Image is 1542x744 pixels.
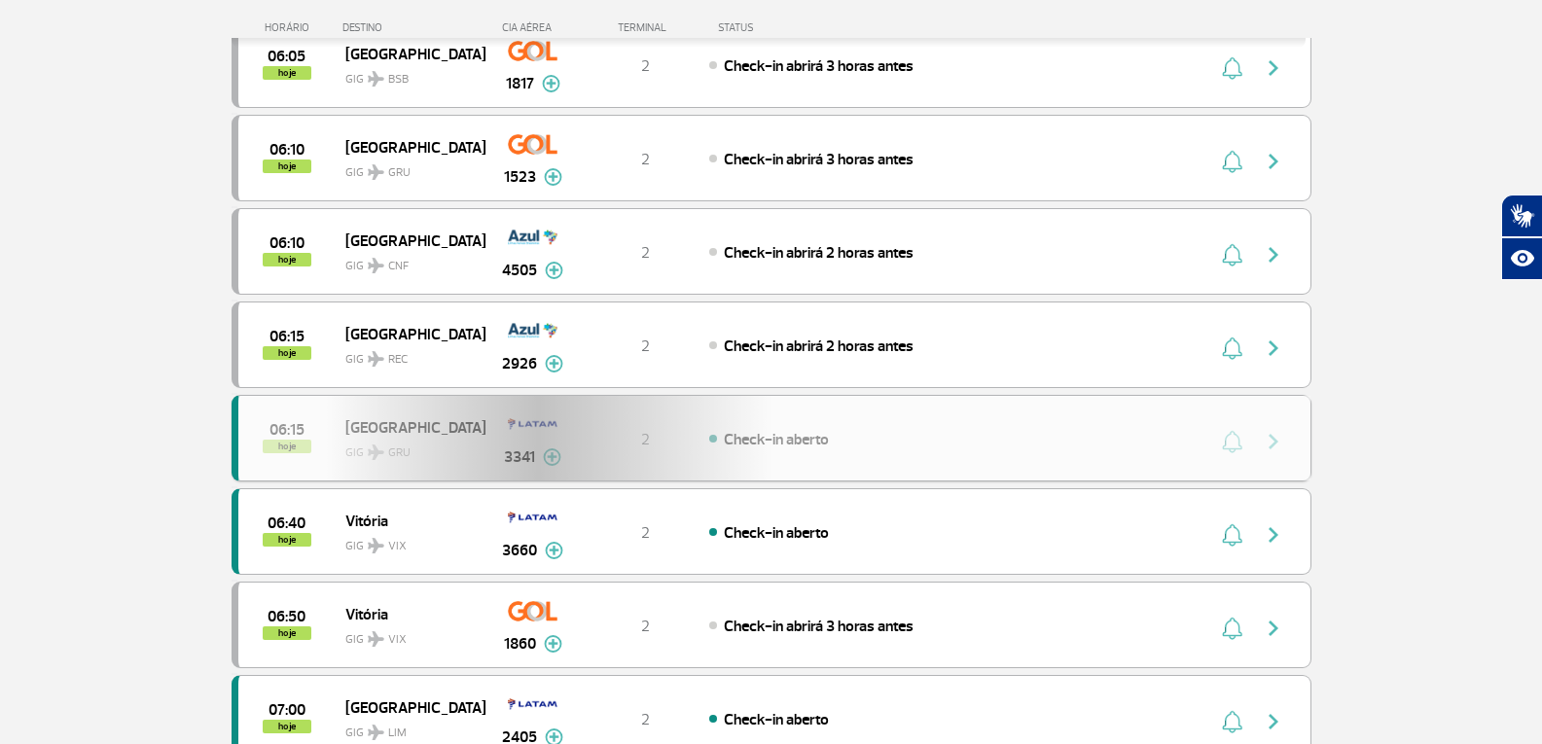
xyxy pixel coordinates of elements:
[263,346,311,360] span: hoje
[368,71,384,87] img: destiny_airplane.svg
[263,159,311,173] span: hoje
[345,527,470,555] span: GIG
[388,164,411,182] span: GRU
[1222,337,1242,360] img: sino-painel-voo.svg
[1501,195,1542,280] div: Plugin de acessibilidade da Hand Talk.
[724,56,914,76] span: Check-in abrirá 3 horas antes
[263,720,311,733] span: hoje
[1222,56,1242,80] img: sino-painel-voo.svg
[268,50,305,63] span: 2025-08-26 06:05:00
[708,21,867,34] div: STATUS
[345,340,470,369] span: GIG
[724,243,914,263] span: Check-in abrirá 2 horas antes
[388,258,409,275] span: CNF
[345,694,470,720] span: [GEOGRAPHIC_DATA]
[345,228,470,253] span: [GEOGRAPHIC_DATA]
[388,351,408,369] span: REC
[544,635,562,653] img: mais-info-painel-voo.svg
[641,243,650,263] span: 2
[724,523,829,543] span: Check-in aberto
[1262,337,1285,360] img: seta-direita-painel-voo.svg
[641,56,650,76] span: 2
[345,60,470,89] span: GIG
[504,165,536,189] span: 1523
[1501,195,1542,237] button: Abrir tradutor de língua de sinais.
[1222,150,1242,173] img: sino-painel-voo.svg
[724,710,829,729] span: Check-in aberto
[1222,523,1242,547] img: sino-painel-voo.svg
[345,134,470,159] span: [GEOGRAPHIC_DATA]
[345,154,470,182] span: GIG
[268,516,305,530] span: 2025-08-26 06:40:00
[1501,237,1542,280] button: Abrir recursos assistivos.
[641,150,650,169] span: 2
[237,21,343,34] div: HORÁRIO
[345,620,470,649] span: GIG
[1262,243,1285,266] img: seta-direita-painel-voo.svg
[582,21,708,34] div: TERMINAL
[345,601,470,626] span: Vitória
[1262,56,1285,80] img: seta-direita-painel-voo.svg
[1262,617,1285,640] img: seta-direita-painel-voo.svg
[1222,617,1242,640] img: sino-painel-voo.svg
[345,714,470,742] span: GIG
[368,725,384,740] img: destiny_airplane.svg
[504,632,536,655] span: 1860
[724,617,914,636] span: Check-in abrirá 3 horas antes
[506,72,534,95] span: 1817
[269,236,305,250] span: 2025-08-26 06:10:00
[269,143,305,157] span: 2025-08-26 06:10:00
[1262,150,1285,173] img: seta-direita-painel-voo.svg
[545,355,563,372] img: mais-info-painel-voo.svg
[263,533,311,547] span: hoje
[368,258,384,273] img: destiny_airplane.svg
[268,610,305,623] span: 2025-08-26 06:50:00
[544,168,562,186] img: mais-info-painel-voo.svg
[1222,243,1242,266] img: sino-painel-voo.svg
[388,71,409,89] span: BSB
[368,631,384,647] img: destiny_airplane.svg
[263,66,311,80] span: hoje
[545,542,563,559] img: mais-info-painel-voo.svg
[263,626,311,640] span: hoje
[1262,523,1285,547] img: seta-direita-painel-voo.svg
[502,539,537,562] span: 3660
[724,150,914,169] span: Check-in abrirá 3 horas antes
[368,538,384,553] img: destiny_airplane.svg
[1222,710,1242,733] img: sino-painel-voo.svg
[269,703,305,717] span: 2025-08-26 07:00:00
[368,164,384,180] img: destiny_airplane.svg
[502,352,537,375] span: 2926
[545,262,563,279] img: mais-info-painel-voo.svg
[641,617,650,636] span: 2
[342,21,484,34] div: DESTINO
[368,351,384,367] img: destiny_airplane.svg
[641,710,650,729] span: 2
[388,631,407,649] span: VIX
[641,523,650,543] span: 2
[269,330,305,343] span: 2025-08-26 06:15:00
[542,75,560,92] img: mais-info-painel-voo.svg
[641,337,650,356] span: 2
[263,253,311,266] span: hoje
[345,247,470,275] span: GIG
[345,321,470,346] span: [GEOGRAPHIC_DATA]
[345,508,470,533] span: Vitória
[345,41,470,66] span: [GEOGRAPHIC_DATA]
[502,259,537,282] span: 4505
[1262,710,1285,733] img: seta-direita-painel-voo.svg
[388,725,407,742] span: LIM
[724,337,914,356] span: Check-in abrirá 2 horas antes
[484,21,582,34] div: CIA AÉREA
[388,538,407,555] span: VIX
